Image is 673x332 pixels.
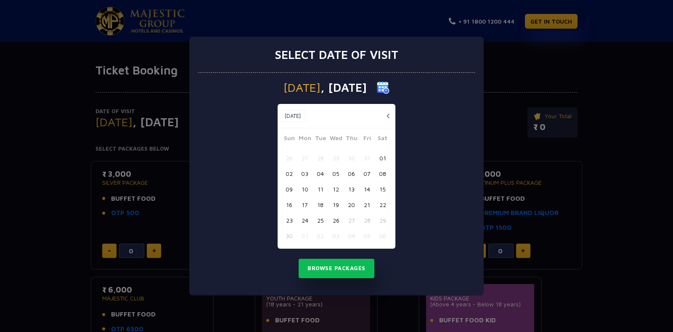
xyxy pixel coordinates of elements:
button: 31 [359,150,375,166]
button: 13 [344,181,359,197]
button: 07 [359,166,375,181]
h3: Select date of visit [275,48,398,62]
button: Browse Packages [299,259,374,278]
button: 28 [313,150,328,166]
button: 28 [359,212,375,228]
button: 01 [297,228,313,244]
button: 29 [328,150,344,166]
button: 01 [375,150,390,166]
span: [DATE] [284,82,321,93]
button: 03 [328,228,344,244]
button: 05 [359,228,375,244]
button: 22 [375,197,390,212]
span: Sun [281,133,297,145]
button: 10 [297,181,313,197]
button: 29 [375,212,390,228]
button: 21 [359,197,375,212]
button: 18 [313,197,328,212]
button: 05 [328,166,344,181]
button: 09 [281,181,297,197]
button: 03 [297,166,313,181]
span: Sat [375,133,390,145]
button: 20 [344,197,359,212]
button: 24 [297,212,313,228]
button: 15 [375,181,390,197]
button: 26 [328,212,344,228]
span: Fri [359,133,375,145]
span: Mon [297,133,313,145]
button: 11 [313,181,328,197]
button: 19 [328,197,344,212]
button: 16 [281,197,297,212]
button: 27 [297,150,313,166]
button: [DATE] [280,110,305,122]
button: 04 [344,228,359,244]
img: calender icon [377,81,389,94]
button: 14 [359,181,375,197]
span: Thu [344,133,359,145]
button: 06 [344,166,359,181]
button: 08 [375,166,390,181]
button: 02 [281,166,297,181]
button: 30 [344,150,359,166]
button: 30 [281,228,297,244]
button: 27 [344,212,359,228]
span: Tue [313,133,328,145]
button: 23 [281,212,297,228]
button: 02 [313,228,328,244]
button: 04 [313,166,328,181]
button: 06 [375,228,390,244]
span: , [DATE] [321,82,367,93]
button: 26 [281,150,297,166]
button: 17 [297,197,313,212]
button: 25 [313,212,328,228]
button: 12 [328,181,344,197]
span: Wed [328,133,344,145]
